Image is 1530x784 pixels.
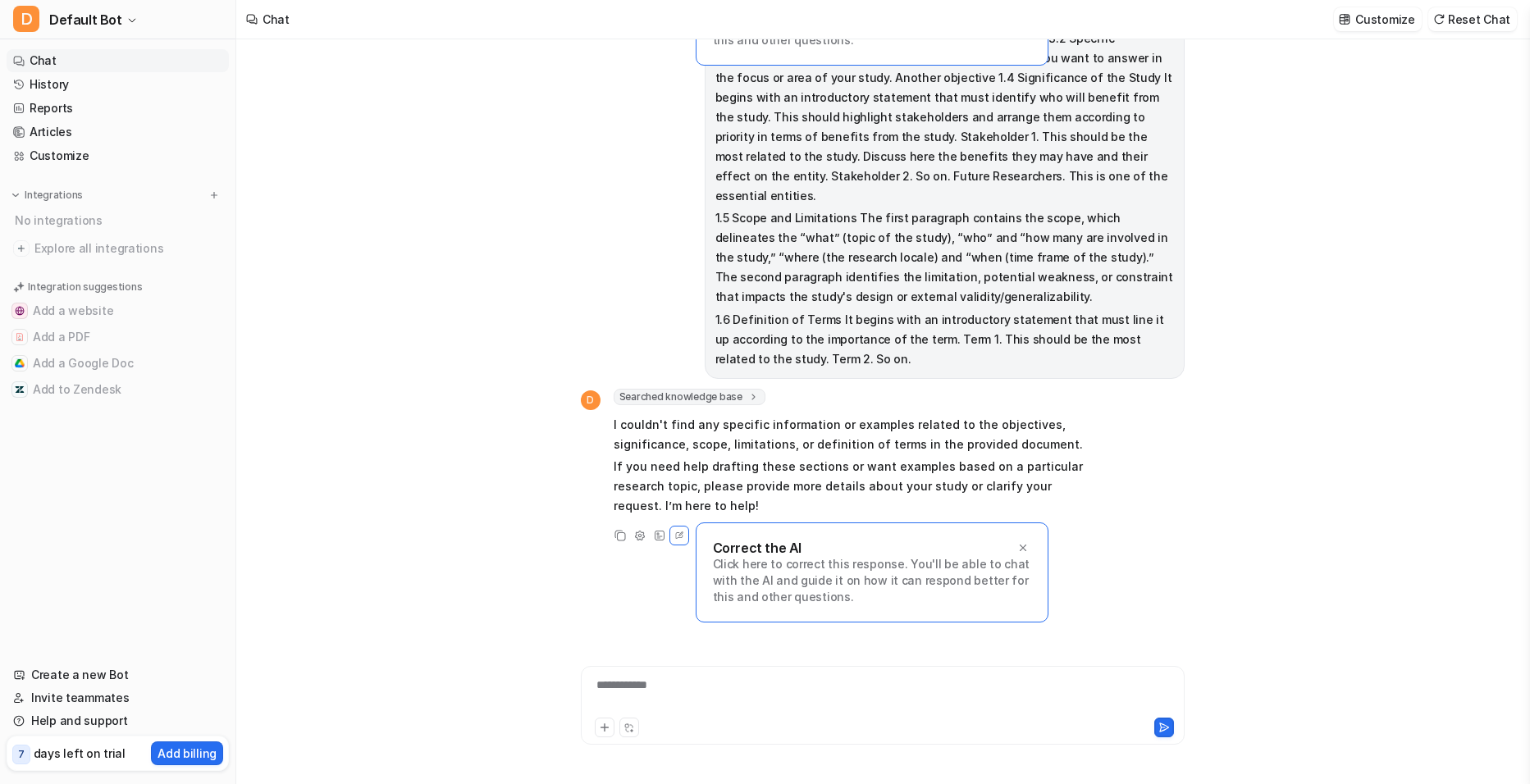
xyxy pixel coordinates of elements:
[1355,11,1414,28] p: Customize
[18,747,25,762] p: 7
[7,324,229,350] button: Add a PDFAdd a PDF
[614,389,765,405] span: Searched knowledge base
[614,457,1094,516] p: If you need help drafting these sections or want examples based on a particular research topic, p...
[28,280,142,294] p: Integration suggestions
[7,686,229,709] a: Invite teammates
[7,187,88,203] button: Integrations
[15,385,25,394] img: Add to Zendesk
[15,306,25,316] img: Add a website
[715,310,1174,369] p: 1.6 Definition of Terms It begins with an introductory statement that must line it up according t...
[25,189,83,202] p: Integrations
[7,298,229,324] button: Add a websiteAdd a website
[34,235,222,262] span: Explore all integrations
[34,745,126,762] p: days left on trial
[151,741,223,765] button: Add billing
[15,358,25,368] img: Add a Google Doc
[208,189,220,201] img: menu_add.svg
[7,350,229,376] button: Add a Google DocAdd a Google Doc
[713,556,1031,605] p: Click here to correct this response. You'll be able to chat with the AI and guide it on how it ca...
[13,240,30,257] img: explore all integrations
[15,332,25,342] img: Add a PDF
[1428,7,1517,31] button: Reset Chat
[10,207,229,234] div: No integrations
[715,9,1174,206] p: Objective of the Study 1.3.1 General Objectives State here the general aims of your study that wo...
[158,745,217,762] p: Add billing
[263,11,290,28] div: Chat
[10,189,21,201] img: expand menu
[7,121,229,144] a: Articles
[7,709,229,732] a: Help and support
[1339,13,1350,25] img: customize
[614,415,1094,454] p: I couldn't find any specific information or examples related to the objectives, significance, sco...
[1433,13,1445,25] img: reset
[7,376,229,403] button: Add to ZendeskAdd to Zendesk
[7,144,229,167] a: Customize
[1334,7,1421,31] button: Customize
[7,97,229,120] a: Reports
[49,8,122,31] span: Default Bot
[7,73,229,96] a: History
[715,208,1174,307] p: 1.5 Scope and Limitations The first paragraph contains the scope, which delineates the “what” (to...
[581,390,601,410] span: D
[713,540,802,556] p: Correct the AI
[7,49,229,72] a: Chat
[7,663,229,686] a: Create a new Bot
[7,237,229,260] a: Explore all integrations
[13,6,39,32] span: D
